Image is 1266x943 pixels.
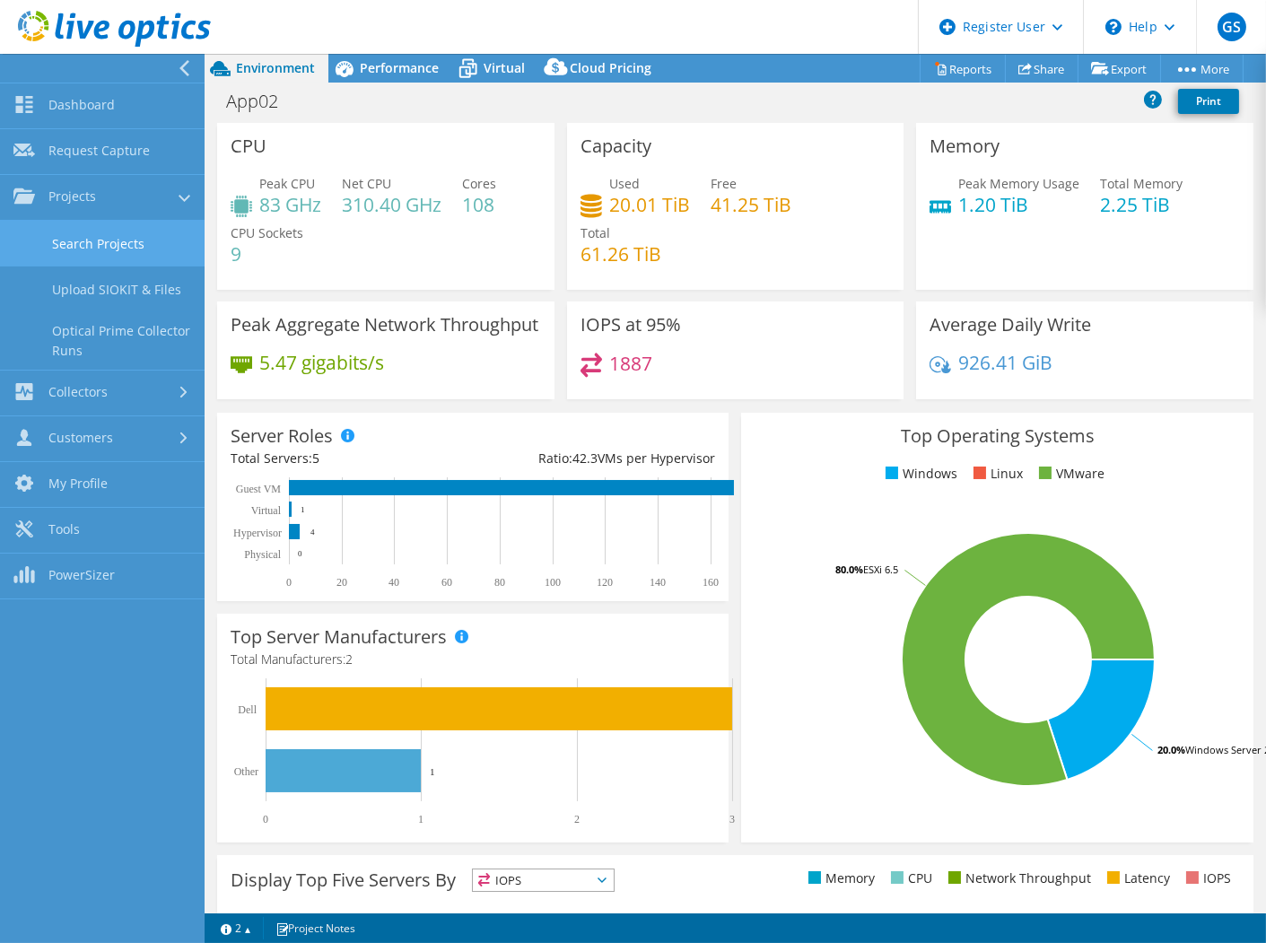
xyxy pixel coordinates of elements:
[345,650,353,668] span: 2
[1100,195,1183,214] h4: 2.25 TiB
[251,504,282,517] text: Virtual
[234,765,258,778] text: Other
[1078,55,1161,83] a: Export
[581,224,610,241] span: Total
[835,563,863,576] tspan: 80.0%
[944,869,1091,888] li: Network Throughput
[650,576,666,589] text: 140
[462,195,496,214] h4: 108
[418,813,423,825] text: 1
[263,813,268,825] text: 0
[729,813,735,825] text: 3
[231,650,715,669] h4: Total Manufacturers:
[1035,464,1104,484] li: VMware
[342,195,441,214] h4: 310.40 GHz
[263,917,368,939] a: Project Notes
[231,627,447,647] h3: Top Server Manufacturers
[930,315,1091,335] h3: Average Daily Write
[231,136,266,156] h3: CPU
[259,353,384,372] h4: 5.47 gigabits/s
[298,549,302,558] text: 0
[1182,869,1231,888] li: IOPS
[441,576,452,589] text: 60
[236,483,281,495] text: Guest VM
[259,195,321,214] h4: 83 GHz
[1105,19,1122,35] svg: \n
[958,195,1079,214] h4: 1.20 TiB
[231,244,303,264] h4: 9
[286,576,292,589] text: 0
[238,703,257,716] text: Dell
[484,59,525,76] span: Virtual
[1157,743,1185,756] tspan: 20.0%
[804,869,875,888] li: Memory
[881,464,957,484] li: Windows
[462,175,496,192] span: Cores
[609,354,652,373] h4: 1887
[920,55,1006,83] a: Reports
[336,576,347,589] text: 20
[310,528,315,537] text: 4
[958,353,1052,372] h4: 926.41 GiB
[969,464,1023,484] li: Linux
[545,576,561,589] text: 100
[711,195,791,214] h4: 41.25 TiB
[886,869,932,888] li: CPU
[494,576,505,589] text: 80
[572,450,598,467] span: 42.3
[581,136,651,156] h3: Capacity
[1160,55,1244,83] a: More
[1103,869,1170,888] li: Latency
[231,224,303,241] span: CPU Sockets
[473,449,715,468] div: Ratio: VMs per Hypervisor
[259,175,315,192] span: Peak CPU
[930,136,1000,156] h3: Memory
[609,175,640,192] span: Used
[231,449,473,468] div: Total Servers:
[581,244,661,264] h4: 61.26 TiB
[958,175,1079,192] span: Peak Memory Usage
[574,813,580,825] text: 2
[755,426,1239,446] h3: Top Operating Systems
[1100,175,1183,192] span: Total Memory
[389,576,399,589] text: 40
[581,315,681,335] h3: IOPS at 95%
[218,92,306,111] h1: App02
[1218,13,1246,41] span: GS
[236,59,315,76] span: Environment
[703,576,719,589] text: 160
[597,576,613,589] text: 120
[570,59,651,76] span: Cloud Pricing
[360,59,439,76] span: Performance
[1005,55,1078,83] a: Share
[609,195,690,214] h4: 20.01 TiB
[231,315,538,335] h3: Peak Aggregate Network Throughput
[711,175,737,192] span: Free
[231,426,333,446] h3: Server Roles
[301,505,305,514] text: 1
[233,527,282,539] text: Hypervisor
[430,766,435,777] text: 1
[473,869,614,891] span: IOPS
[208,917,264,939] a: 2
[863,563,898,576] tspan: ESXi 6.5
[342,175,391,192] span: Net CPU
[244,548,281,561] text: Physical
[312,450,319,467] span: 5
[1178,89,1239,114] a: Print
